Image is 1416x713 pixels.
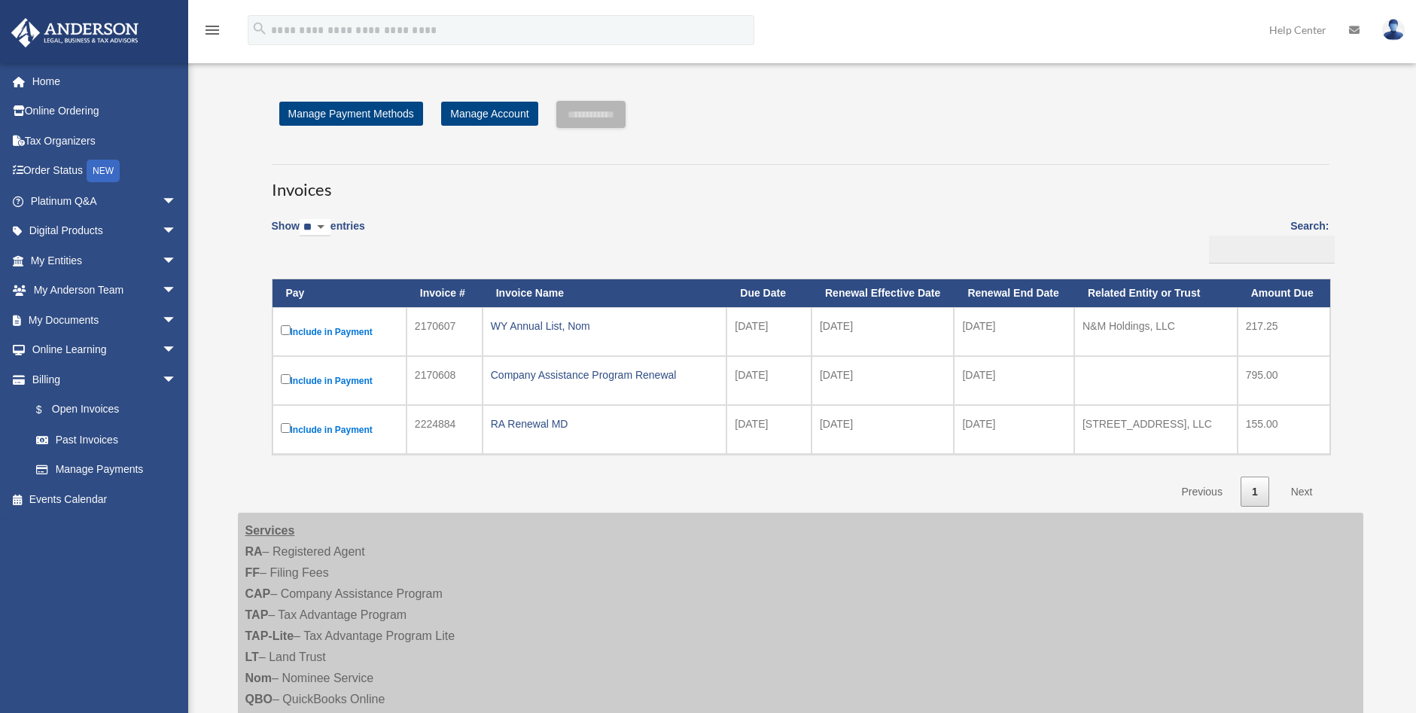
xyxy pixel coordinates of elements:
div: NEW [87,160,120,182]
span: arrow_drop_down [162,245,192,276]
strong: RA [245,545,263,558]
input: Include in Payment [281,423,291,433]
a: Digital Productsarrow_drop_down [11,216,199,246]
div: Company Assistance Program Renewal [491,364,719,385]
td: [DATE] [726,405,812,454]
th: Invoice #: activate to sort column ascending [407,279,483,307]
h3: Invoices [272,164,1329,202]
td: 2170608 [407,356,483,405]
th: Renewal Effective Date: activate to sort column ascending [812,279,954,307]
strong: QBO [245,693,273,705]
a: Manage Account [441,102,537,126]
a: Manage Payments [21,455,192,485]
input: Include in Payment [281,374,291,384]
span: arrow_drop_down [162,335,192,366]
strong: TAP [245,608,269,621]
img: Anderson Advisors Platinum Portal [7,18,143,47]
th: Pay: activate to sort column descending [273,279,407,307]
label: Include in Payment [281,371,398,390]
th: Invoice Name: activate to sort column ascending [483,279,727,307]
img: User Pic [1382,19,1405,41]
a: My Entitiesarrow_drop_down [11,245,199,276]
span: arrow_drop_down [162,186,192,217]
th: Renewal End Date: activate to sort column ascending [954,279,1074,307]
div: WY Annual List, Nom [491,315,719,337]
strong: LT [245,651,259,663]
th: Related Entity or Trust: activate to sort column ascending [1074,279,1238,307]
td: 2224884 [407,405,483,454]
a: My Anderson Teamarrow_drop_down [11,276,199,306]
span: arrow_drop_down [162,216,192,247]
i: search [251,20,268,37]
strong: CAP [245,587,271,600]
span: arrow_drop_down [162,364,192,395]
label: Include in Payment [281,322,398,341]
span: arrow_drop_down [162,276,192,306]
td: [DATE] [812,356,954,405]
input: Search: [1209,236,1335,264]
th: Due Date: activate to sort column ascending [726,279,812,307]
label: Include in Payment [281,420,398,439]
strong: TAP-Lite [245,629,294,642]
td: [DATE] [954,405,1074,454]
a: Tax Organizers [11,126,199,156]
a: Platinum Q&Aarrow_drop_down [11,186,199,216]
a: 1 [1241,477,1269,507]
td: [DATE] [726,356,812,405]
select: Showentries [300,219,330,236]
td: 2170607 [407,307,483,356]
strong: Nom [245,672,273,684]
a: Next [1280,477,1324,507]
a: Online Ordering [11,96,199,126]
span: $ [44,401,52,419]
td: [DATE] [954,356,1074,405]
span: arrow_drop_down [162,305,192,336]
label: Search: [1204,217,1329,264]
td: [DATE] [726,307,812,356]
a: My Documentsarrow_drop_down [11,305,199,335]
td: [DATE] [812,307,954,356]
a: $Open Invoices [21,395,184,425]
a: Events Calendar [11,484,199,514]
td: 155.00 [1238,405,1330,454]
a: Previous [1170,477,1233,507]
input: Include in Payment [281,325,291,335]
th: Amount Due: activate to sort column ascending [1238,279,1330,307]
a: Past Invoices [21,425,192,455]
td: [DATE] [812,405,954,454]
a: Home [11,66,199,96]
a: Online Learningarrow_drop_down [11,335,199,365]
td: [DATE] [954,307,1074,356]
strong: Services [245,524,295,537]
td: [STREET_ADDRESS], LLC [1074,405,1238,454]
i: menu [203,21,221,39]
td: 795.00 [1238,356,1330,405]
td: N&M Holdings, LLC [1074,307,1238,356]
a: Order StatusNEW [11,156,199,187]
strong: FF [245,566,260,579]
a: Billingarrow_drop_down [11,364,192,395]
label: Show entries [272,217,365,251]
td: 217.25 [1238,307,1330,356]
div: RA Renewal MD [491,413,719,434]
a: menu [203,26,221,39]
a: Manage Payment Methods [279,102,423,126]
